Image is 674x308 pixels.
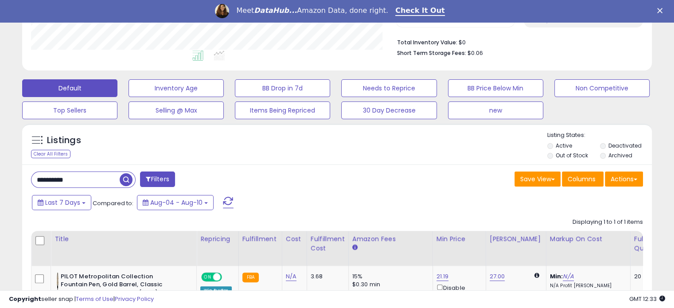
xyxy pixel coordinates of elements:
img: 21JL+7x2r-L._SL40_.jpg [57,273,58,290]
a: N/A [563,272,573,281]
b: Total Inventory Value: [397,39,457,46]
span: OFF [221,273,235,281]
th: The percentage added to the cost of goods (COGS) that forms the calculator for Min & Max prices. [546,231,630,266]
div: 20 [634,273,662,281]
a: N/A [286,272,296,281]
div: Meet Amazon Data, done right. [236,6,388,15]
button: BB Price Below Min [448,79,543,97]
div: Repricing [200,234,235,244]
label: Active [556,142,572,149]
b: Min: [550,272,563,281]
a: 27.00 [490,272,505,281]
button: new [448,101,543,119]
li: $0 [397,36,636,47]
div: 3.68 [311,273,342,281]
label: Deactivated [608,142,641,149]
span: $0.06 [468,49,483,57]
strong: Copyright [9,295,41,303]
button: Columns [562,172,604,187]
a: 21.19 [436,272,449,281]
img: Profile image for Georgie [215,4,229,18]
button: Top Sellers [22,101,117,119]
button: BB Drop in 7d [235,79,330,97]
button: 30 Day Decrease [341,101,436,119]
div: Fulfillment Cost [311,234,345,253]
span: Last 7 Days [45,198,80,207]
div: Clear All Filters [31,150,70,158]
div: Title [55,234,193,244]
label: Archived [608,152,632,159]
button: Actions [605,172,643,187]
button: Aug-04 - Aug-10 [137,195,214,210]
small: Amazon Fees. [352,244,358,252]
a: Privacy Policy [115,295,154,303]
button: Inventory Age [129,79,224,97]
div: Fulfillment [242,234,278,244]
div: Markup on Cost [550,234,627,244]
span: Compared to: [93,199,133,207]
button: Needs to Reprice [341,79,436,97]
div: Fulfillable Quantity [634,234,665,253]
button: Selling @ Max [129,101,224,119]
a: Terms of Use [76,295,113,303]
div: 15% [352,273,426,281]
small: Prev: N/A [534,19,551,24]
span: 2025-08-18 12:33 GMT [629,295,665,303]
small: Prev: 8 [405,19,417,24]
small: FBA [242,273,259,282]
div: Cost [286,234,303,244]
div: Amazon Fees [352,234,429,244]
h5: Listings [47,134,81,147]
button: Default [22,79,117,97]
button: Items Being Repriced [235,101,330,119]
div: Close [657,8,666,13]
span: ON [202,273,213,281]
i: DataHub... [254,6,297,15]
button: Non Competitive [554,79,650,97]
a: Check It Out [395,6,445,16]
b: Short Term Storage Fees: [397,49,466,57]
button: Last 7 Days [32,195,91,210]
span: Aug-04 - Aug-10 [150,198,203,207]
div: seller snap | | [9,295,154,304]
label: Out of Stock [556,152,588,159]
p: Listing States: [547,131,652,140]
button: Filters [140,172,175,187]
div: $0.30 min [352,281,426,289]
span: Columns [568,175,596,183]
div: Displaying 1 to 1 of 1 items [573,218,643,226]
div: [PERSON_NAME] [490,234,542,244]
div: Min Price [436,234,482,244]
b: PILOT Metropolitan Collection Fountain Pen, Gold Barrel, Classic Design, Fine Nib, Black Ink (91112) [61,273,168,300]
button: Save View [514,172,561,187]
